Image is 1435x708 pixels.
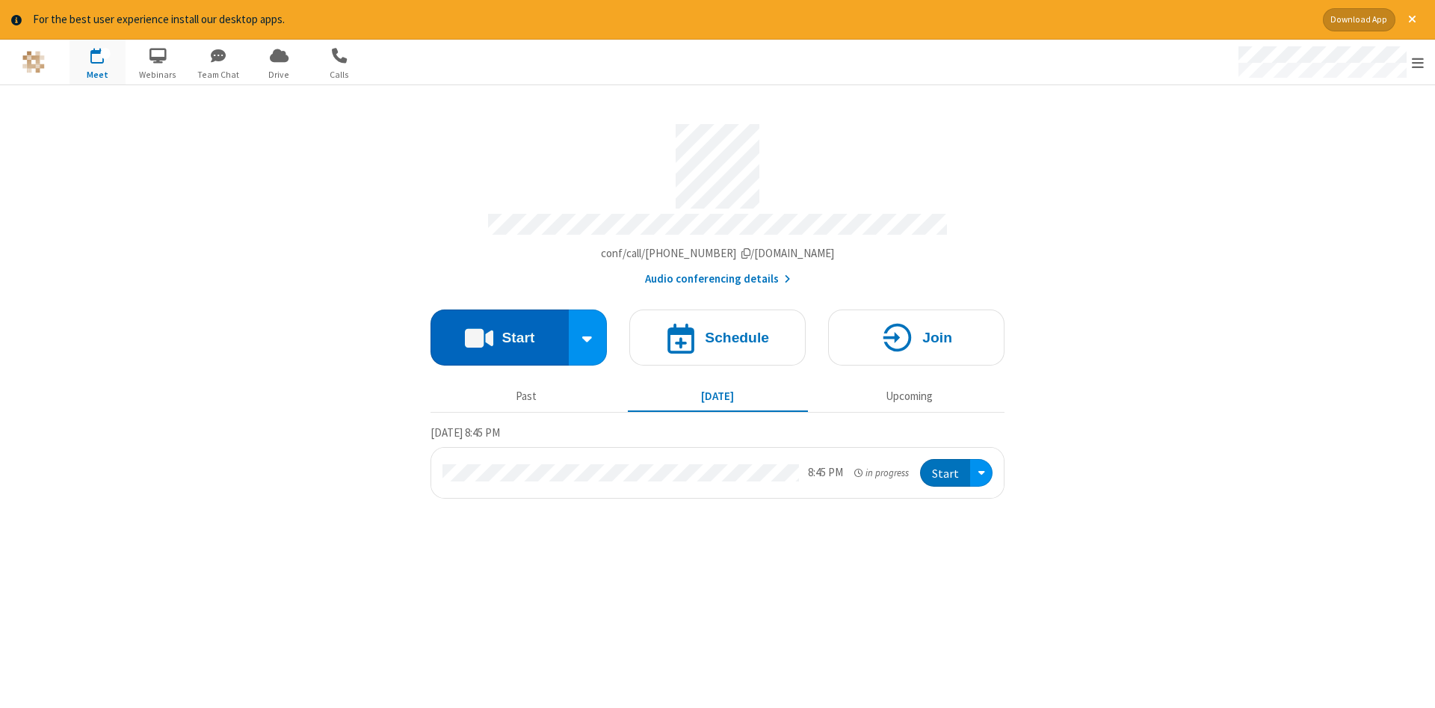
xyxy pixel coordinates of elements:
[130,68,186,81] span: Webinars
[628,383,808,411] button: [DATE]
[819,383,999,411] button: Upcoming
[601,245,835,262] button: Copy my meeting room linkCopy my meeting room link
[920,459,970,487] button: Start
[970,459,993,487] div: Open menu
[601,246,835,260] span: Copy my meeting room link
[430,425,500,440] span: [DATE] 8:45 PM
[101,48,111,59] div: 1
[1224,40,1435,84] div: Open menu
[922,330,952,345] h4: Join
[70,68,126,81] span: Meet
[629,310,806,366] button: Schedule
[808,464,843,481] div: 8:45 PM
[502,330,534,345] h4: Start
[22,51,45,73] img: QA Selenium DO NOT DELETE OR CHANGE
[251,68,307,81] span: Drive
[436,383,617,411] button: Past
[5,40,61,84] button: Logo
[430,310,569,366] button: Start
[828,310,1004,366] button: Join
[705,330,769,345] h4: Schedule
[569,310,608,366] div: Start conference options
[430,424,1004,499] section: Today's Meetings
[1401,8,1424,31] button: Close alert
[645,271,791,288] button: Audio conferencing details
[33,11,1312,28] div: For the best user experience install our desktop apps.
[430,113,1004,287] section: Account details
[191,68,247,81] span: Team Chat
[854,466,909,480] em: in progress
[1323,8,1395,31] button: Download App
[312,68,368,81] span: Calls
